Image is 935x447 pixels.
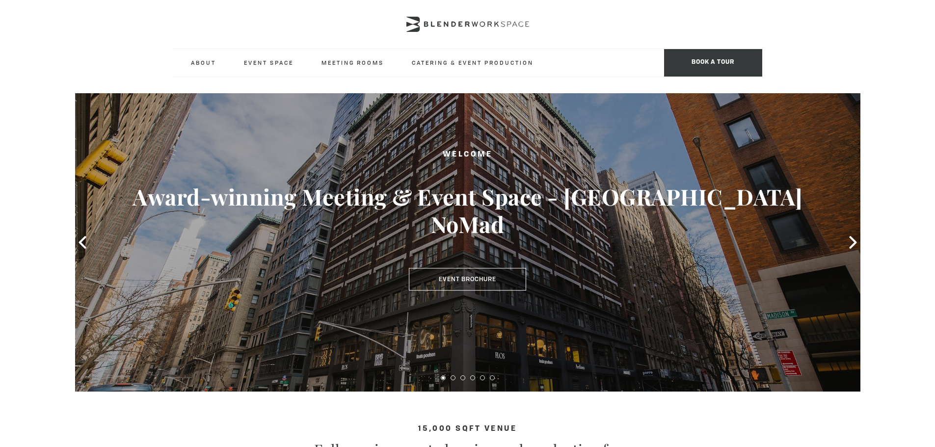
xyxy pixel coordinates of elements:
[114,149,821,161] h2: Welcome
[183,49,224,76] a: About
[314,49,392,76] a: Meeting Rooms
[404,49,541,76] a: Catering & Event Production
[173,425,762,433] h4: 15,000 sqft venue
[664,49,762,77] span: Book a tour
[409,268,526,290] a: Event Brochure
[236,49,301,76] a: Event Space
[114,183,821,238] h3: Award-winning Meeting & Event Space - [GEOGRAPHIC_DATA] NoMad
